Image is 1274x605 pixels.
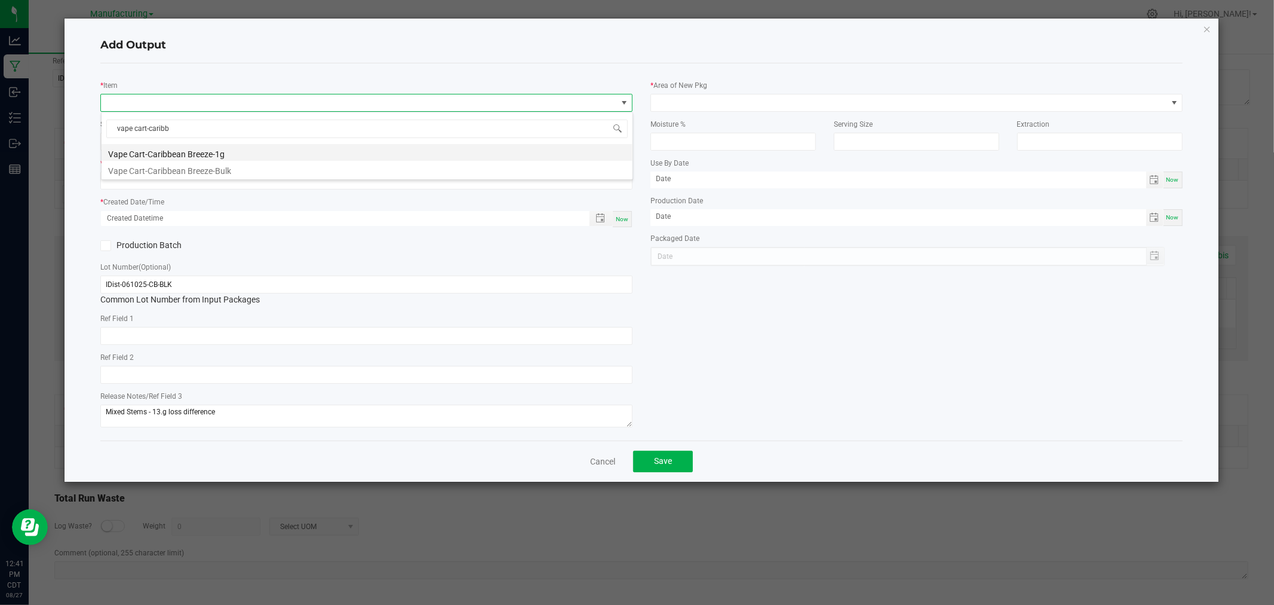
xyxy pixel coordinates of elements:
span: Toggle calendar [1146,209,1164,226]
label: Ref Field 2 [100,352,134,363]
label: Moisture % [650,119,686,130]
span: Now [616,216,628,222]
label: Ref Field 1 [100,313,134,324]
a: Cancel [590,456,615,467]
label: Extraction [1017,119,1050,130]
label: Release Notes/Ref Field 3 [100,391,182,402]
iframe: Resource center [12,509,48,545]
label: Serving Size [834,119,873,130]
label: Created Date/Time [103,197,164,207]
span: Toggle calendar [1146,172,1164,188]
button: Save [633,451,693,472]
input: Date [650,209,1146,224]
span: Toggle popup [590,211,613,226]
label: Item [103,80,118,91]
span: Now [1166,214,1179,221]
label: Production Batch [100,239,357,252]
label: Packaged Date [650,233,699,244]
span: Save [654,456,672,466]
label: Area of New Pkg [653,80,707,91]
div: Common Lot Number from Input Packages [100,276,633,306]
label: Use By Date [650,158,689,169]
span: Now [1166,176,1179,183]
input: Created Datetime [101,211,577,226]
input: Date [650,172,1146,187]
span: (Optional) [139,263,171,271]
h4: Add Output [100,38,1182,53]
label: Lot Number [100,262,171,273]
label: Production Date [650,195,703,206]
